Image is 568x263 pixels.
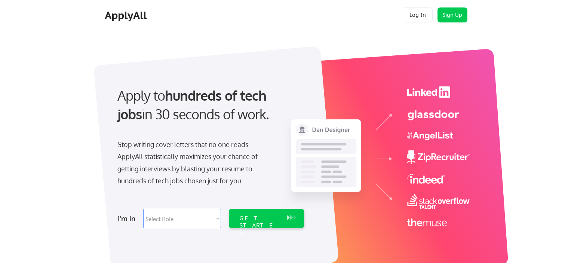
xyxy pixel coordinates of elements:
[117,138,271,187] div: Stop writing cover letters that no one reads. ApplyAll statistically maximizes your chance of get...
[117,86,301,124] div: Apply to in 30 seconds of work.
[105,9,149,22] div: ApplyAll
[118,212,139,224] div: I'm in
[117,87,270,122] strong: hundreds of tech jobs
[239,215,279,236] div: GET STARTED
[437,7,467,22] button: Sign Up
[403,7,433,22] button: Log In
